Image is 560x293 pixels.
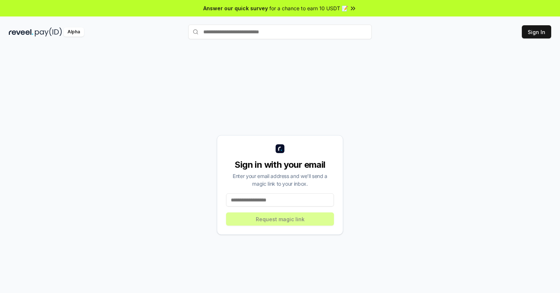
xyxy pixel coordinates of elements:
span: for a chance to earn 10 USDT 📝 [269,4,348,12]
div: Alpha [63,27,84,37]
img: pay_id [35,27,62,37]
img: logo_small [276,144,284,153]
button: Sign In [522,25,551,38]
div: Enter your email address and we’ll send a magic link to your inbox. [226,172,334,188]
img: reveel_dark [9,27,33,37]
span: Answer our quick survey [203,4,268,12]
div: Sign in with your email [226,159,334,171]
